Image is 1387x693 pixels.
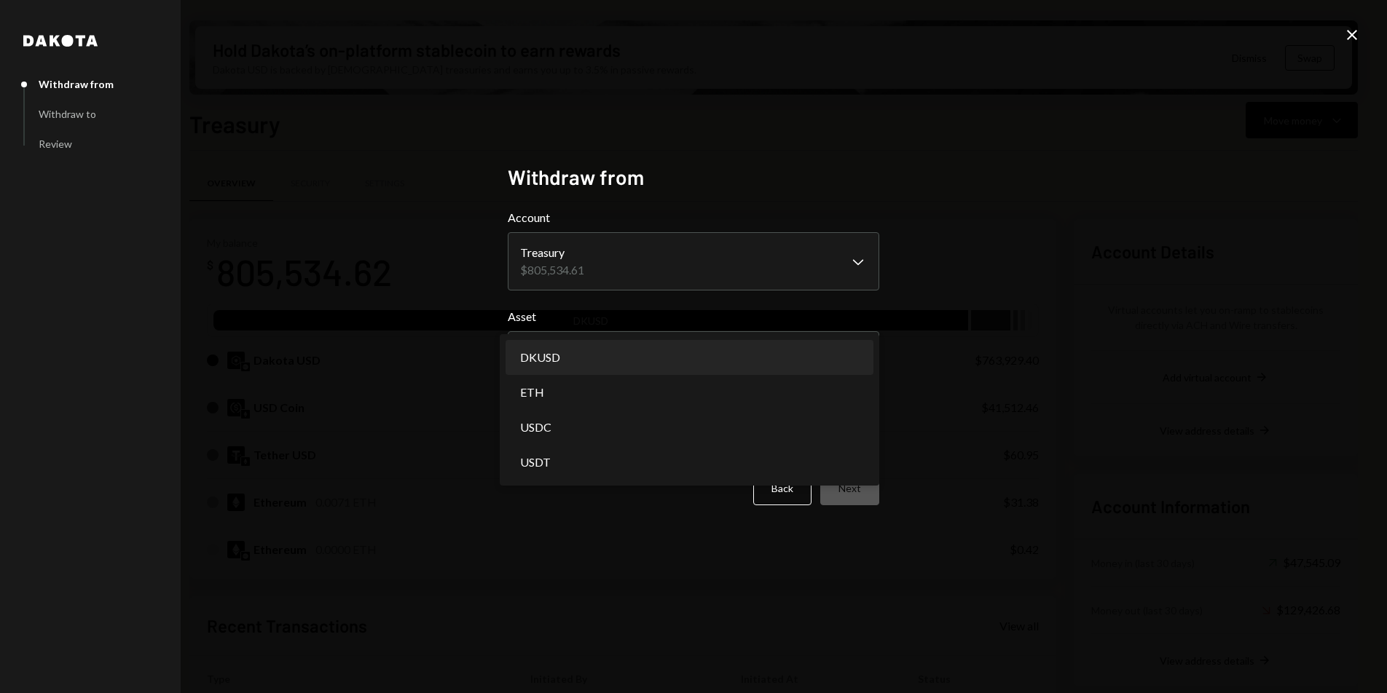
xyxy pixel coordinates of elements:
span: USDC [520,419,551,436]
button: Asset [508,331,879,372]
label: Account [508,209,879,226]
button: Account [508,232,879,290]
div: Withdraw to [39,108,96,120]
span: USDT [520,454,551,471]
span: DKUSD [520,349,560,366]
span: ETH [520,384,544,401]
div: Review [39,138,72,150]
h2: Withdraw from [508,163,879,191]
div: Withdraw from [39,78,114,90]
label: Asset [508,308,879,325]
button: Back [753,471,812,505]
